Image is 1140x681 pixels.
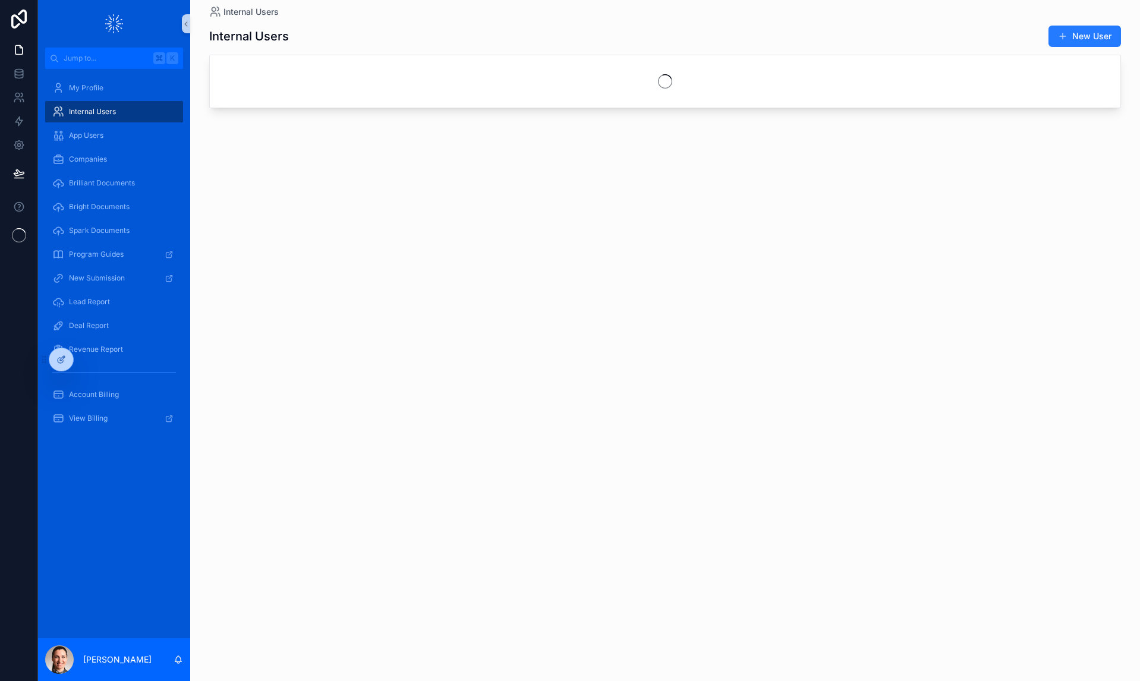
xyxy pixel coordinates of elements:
[45,220,183,241] a: Spark Documents
[83,654,152,666] p: [PERSON_NAME]
[64,53,149,63] span: Jump to...
[45,339,183,360] a: Revenue Report
[45,291,183,313] a: Lead Report
[69,390,119,399] span: Account Billing
[69,273,125,283] span: New Submission
[45,408,183,429] a: View Billing
[69,345,123,354] span: Revenue Report
[69,178,135,188] span: Brilliant Documents
[69,226,130,235] span: Spark Documents
[38,69,190,444] div: scrollable content
[45,384,183,405] a: Account Billing
[45,101,183,122] a: Internal Users
[69,107,116,116] span: Internal Users
[45,315,183,336] a: Deal Report
[45,196,183,217] a: Bright Documents
[69,250,124,259] span: Program Guides
[45,77,183,99] a: My Profile
[45,244,183,265] a: Program Guides
[69,297,110,307] span: Lead Report
[45,172,183,194] a: Brilliant Documents
[45,48,183,69] button: Jump to...K
[45,125,183,146] a: App Users
[209,6,279,18] a: Internal Users
[168,53,177,63] span: K
[223,6,279,18] span: Internal Users
[105,14,123,33] img: App logo
[45,267,183,289] a: New Submission
[1048,26,1121,47] button: New User
[69,155,107,164] span: Companies
[69,321,109,330] span: Deal Report
[69,414,108,423] span: View Billing
[45,149,183,170] a: Companies
[69,131,103,140] span: App Users
[209,28,289,45] h1: Internal Users
[69,202,130,212] span: Bright Documents
[69,83,103,93] span: My Profile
